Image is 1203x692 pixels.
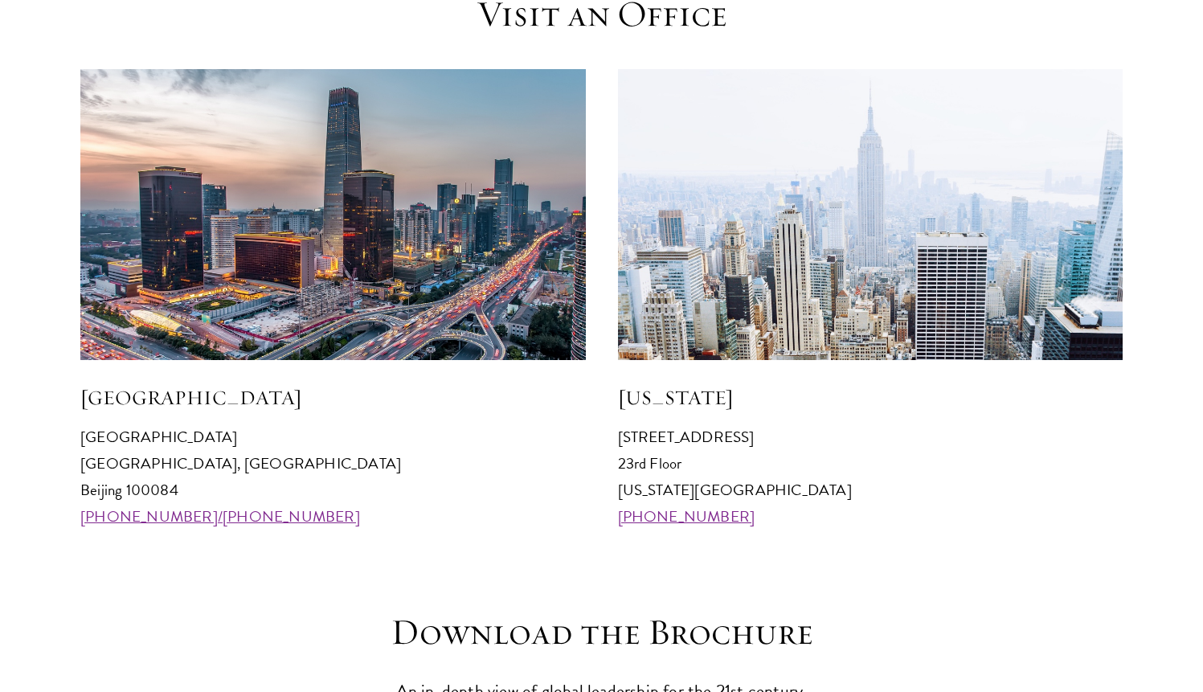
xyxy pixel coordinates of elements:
h3: Download the Brochure [353,610,851,655]
h5: [GEOGRAPHIC_DATA] [80,384,586,412]
a: [PHONE_NUMBER] [618,505,755,528]
h5: [US_STATE] [618,384,1123,412]
p: [STREET_ADDRESS] 23rd Floor [US_STATE][GEOGRAPHIC_DATA] [618,424,1123,530]
a: [PHONE_NUMBER]/[PHONE_NUMBER] [80,505,360,528]
p: [GEOGRAPHIC_DATA] [GEOGRAPHIC_DATA], [GEOGRAPHIC_DATA] Beijing 100084 [80,424,586,530]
